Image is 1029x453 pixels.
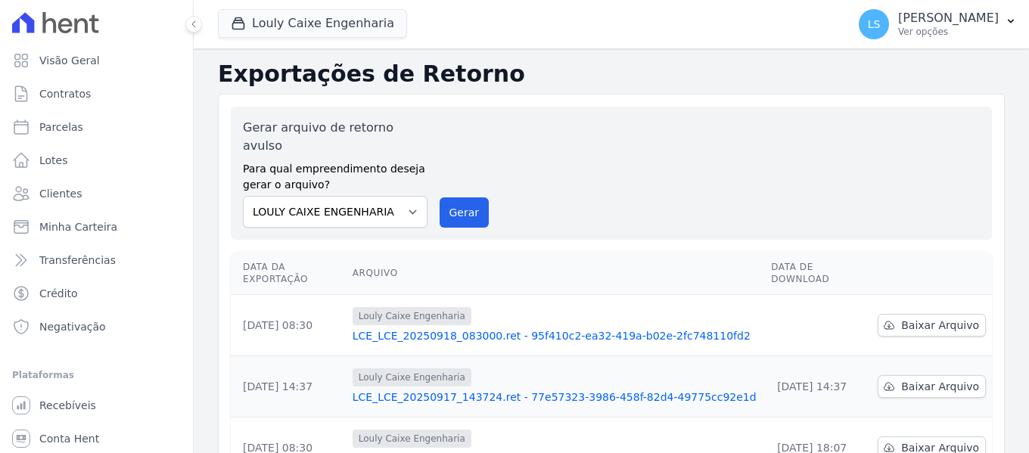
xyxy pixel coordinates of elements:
span: Conta Hent [39,431,99,446]
td: [DATE] 08:30 [231,295,347,356]
button: Louly Caixe Engenharia [218,9,407,38]
a: Recebíveis [6,390,187,420]
span: Minha Carteira [39,219,117,234]
span: Louly Caixe Engenharia [353,368,471,386]
span: Negativação [39,319,106,334]
th: Data da Exportação [231,252,347,295]
span: Transferências [39,253,116,268]
h2: Exportações de Retorno [218,61,1005,88]
p: Ver opções [898,26,999,38]
th: Arquivo [347,252,765,295]
a: LCE_LCE_20250918_083000.ret - 95f410c2-ea32-419a-b02e-2fc748110fd2 [353,328,759,343]
p: [PERSON_NAME] [898,11,999,26]
span: Louly Caixe Engenharia [353,307,471,325]
span: Louly Caixe Engenharia [353,430,471,448]
span: Crédito [39,286,78,301]
td: [DATE] 14:37 [231,356,347,417]
span: Visão Geral [39,53,100,68]
a: Lotes [6,145,187,175]
span: Contratos [39,86,91,101]
a: Baixar Arquivo [878,375,986,398]
span: Baixar Arquivo [901,318,979,333]
a: Clientes [6,178,187,209]
td: [DATE] 14:37 [765,356,872,417]
a: LCE_LCE_20250917_143724.ret - 77e57323-3986-458f-82d4-49775cc92e1d [353,389,759,405]
span: Clientes [39,186,82,201]
label: Para qual empreendimento deseja gerar o arquivo? [243,155,427,193]
a: Parcelas [6,112,187,142]
a: Visão Geral [6,45,187,76]
label: Gerar arquivo de retorno avulso [243,119,427,155]
button: Gerar [440,197,490,228]
a: Contratos [6,79,187,109]
a: Minha Carteira [6,212,187,242]
a: Baixar Arquivo [878,314,986,337]
div: Plataformas [12,366,181,384]
span: Parcelas [39,119,83,135]
a: Crédito [6,278,187,309]
button: LS [PERSON_NAME] Ver opções [847,3,1029,45]
span: Recebíveis [39,398,96,413]
a: Negativação [6,312,187,342]
span: LS [868,19,881,29]
a: Transferências [6,245,187,275]
span: Baixar Arquivo [901,379,979,394]
span: Lotes [39,153,68,168]
th: Data de Download [765,252,872,295]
